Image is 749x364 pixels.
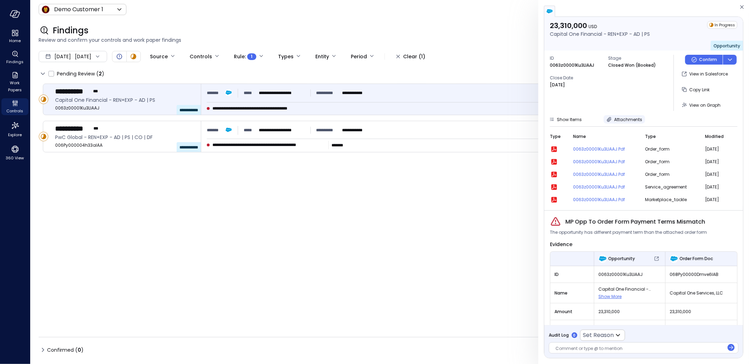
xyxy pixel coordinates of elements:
[679,99,723,111] button: View on Graph
[645,171,697,178] span: order_form
[573,146,637,153] span: 0063z00001Ku3LlAAJ.pdf
[351,51,367,62] div: Period
[699,56,717,63] p: Confirm
[115,52,124,61] div: Open
[57,68,104,79] span: Pending Review
[546,8,553,15] img: salesforce
[55,96,195,104] span: Capital One Financial - REN+EXP - AD | PS
[78,346,81,353] span: 0
[589,24,597,29] span: USD
[573,158,637,165] a: 0063z00001Ku3LlAAJ.pdf
[550,74,603,81] span: Close Date
[670,290,733,297] span: Capital One Services, LLC
[554,271,590,278] span: ID
[8,131,22,138] span: Explore
[96,70,104,78] div: ( )
[554,308,590,315] span: Amount
[685,55,723,65] button: Confirm
[707,21,737,29] div: In Progress
[689,102,721,108] span: View on Graph
[403,52,425,61] div: Clear (1)
[55,133,195,141] span: PwC Global - REN+EXP - AD | PS | CO | DF
[604,115,645,124] button: Attachments
[55,105,195,112] span: 0063z00001Ku3LlAAJ
[554,290,590,297] span: Name
[53,25,88,36] span: Findings
[4,79,26,93] span: Work Papers
[550,81,565,88] p: [DATE]
[689,71,728,78] p: View in Salesforce
[608,55,661,62] span: Stage
[573,196,637,203] a: 0063z00001Ku3LlAAJ.pdf
[598,271,661,278] span: 0063z00001Ku3LlAAJ
[546,115,585,124] button: Show Items
[685,55,737,65] div: Button group with a nested menu
[714,43,740,49] span: Opportunity
[7,107,24,114] span: Controls
[390,51,431,62] button: Clear (1)
[670,308,733,315] span: 23,310,000
[1,28,28,45] div: Home
[598,286,661,293] span: Capital One Financial - REN+EXP - AD | PS
[557,117,582,123] span: Show Items
[278,51,294,62] div: Types
[705,171,729,178] span: [DATE]
[608,255,635,262] span: Opportunity
[705,196,729,203] span: [DATE]
[1,70,28,94] div: Work Papers
[251,53,253,60] span: 1
[679,68,731,80] button: View in Salesforce
[54,53,71,60] span: [DATE]
[705,184,729,191] span: [DATE]
[39,132,48,141] div: In Progress
[75,346,84,354] div: ( )
[689,87,710,93] span: Copy Link
[645,158,697,165] span: order_form
[679,255,713,262] span: Order Form Doc
[679,84,712,95] button: Copy Link
[55,142,195,149] span: 006Py000004h33aIAA
[1,98,28,115] div: Controls
[705,146,729,153] span: [DATE]
[129,52,138,61] div: In Progress
[550,55,603,62] span: ID
[54,5,103,14] p: Demo Customer 1
[1,143,28,162] div: 360 View
[598,293,622,299] span: Show More
[565,218,705,226] span: MP Opp To Order Form Payment Terms Mismatch
[39,94,48,104] div: In Progress
[9,37,21,44] span: Home
[583,331,614,339] p: Set Reason
[645,196,697,203] span: marketplace_tackle
[1,49,28,66] div: Findings
[645,146,697,153] span: order_form
[550,133,561,140] span: Type
[190,51,212,62] div: Controls
[6,154,24,161] span: 360 View
[705,158,729,165] span: [DATE]
[41,5,50,14] img: Icon
[99,70,102,77] span: 2
[705,133,724,140] span: Modified
[573,184,637,191] a: 0063z00001Ku3LlAAJ.pdf
[598,254,607,263] img: Opportunity
[6,58,24,65] span: Findings
[550,241,572,248] span: Evidence
[39,36,741,44] span: Review and confirm your controls and work paper findings
[573,171,637,178] a: 0063z00001Ku3LlAAJ.pdf
[549,332,569,339] span: Audit Log
[614,117,642,123] span: Attachments
[550,21,650,30] p: 23,310,000
[670,271,733,278] span: 068Py00000Dmve6IAB
[234,51,256,62] div: Rule :
[47,344,84,356] span: Confirmed
[1,119,28,139] div: Explore
[573,333,576,338] p: 0
[645,133,656,140] span: Type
